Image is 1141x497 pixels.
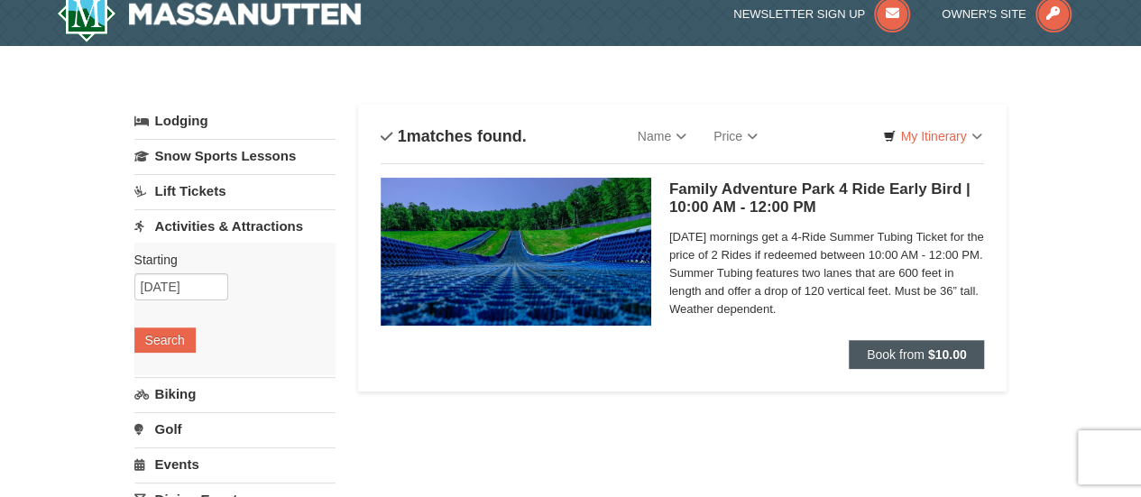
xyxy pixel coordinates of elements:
[134,412,336,446] a: Golf
[624,118,700,154] a: Name
[669,228,985,318] span: [DATE] mornings get a 4-Ride Summer Tubing Ticket for the price of 2 Rides if redeemed between 10...
[942,7,1026,21] span: Owner's Site
[733,7,865,21] span: Newsletter Sign Up
[134,174,336,207] a: Lift Tickets
[134,447,336,481] a: Events
[928,347,967,362] strong: $10.00
[134,209,336,243] a: Activities & Attractions
[700,118,771,154] a: Price
[942,7,1072,21] a: Owner's Site
[669,180,985,216] h5: Family Adventure Park 4 Ride Early Bird | 10:00 AM - 12:00 PM
[134,105,336,137] a: Lodging
[134,377,336,410] a: Biking
[381,178,651,326] img: 6619925-18-3c99bf8f.jpg
[398,127,407,145] span: 1
[134,327,196,353] button: Search
[381,127,527,145] h4: matches found.
[849,340,985,369] button: Book from $10.00
[871,123,993,150] a: My Itinerary
[733,7,910,21] a: Newsletter Sign Up
[867,347,925,362] span: Book from
[134,139,336,172] a: Snow Sports Lessons
[134,251,322,269] label: Starting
